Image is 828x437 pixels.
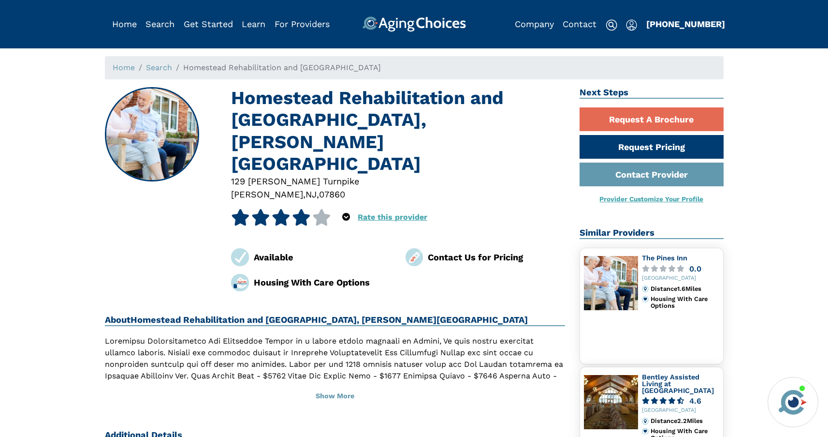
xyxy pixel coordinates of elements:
a: For Providers [275,19,330,29]
div: Housing With Care Options [651,296,719,310]
a: Request Pricing [580,135,724,159]
a: Bentley Assisted Living at [GEOGRAPHIC_DATA] [642,373,714,394]
a: Rate this provider [358,212,427,222]
a: Request A Brochure [580,107,724,131]
img: user-icon.svg [626,19,637,31]
img: avatar [776,386,809,419]
a: Home [112,19,137,29]
div: Popover trigger [145,16,174,32]
a: The Pines Inn [642,254,687,262]
div: Available [254,251,391,264]
a: Get Started [184,19,233,29]
span: NJ [305,189,317,199]
div: Popover trigger [342,209,350,226]
a: Contact [563,19,596,29]
div: Contact Us for Pricing [428,251,565,264]
a: Company [515,19,554,29]
div: Distance 2.2 Miles [651,418,719,424]
div: 4.6 [689,397,701,405]
h2: Similar Providers [580,227,724,239]
h1: Homestead Rehabilitation and [GEOGRAPHIC_DATA], [PERSON_NAME][GEOGRAPHIC_DATA] [231,87,565,175]
div: [GEOGRAPHIC_DATA] [642,275,719,282]
div: 129 [PERSON_NAME] Turnpike [231,175,565,188]
a: 0.0 [642,265,719,272]
h2: Next Steps [580,87,724,99]
div: Housing With Care Options [254,276,391,289]
button: Show More [105,386,566,407]
img: search-icon.svg [606,19,617,31]
a: Contact Provider [580,163,724,186]
div: [GEOGRAPHIC_DATA] [642,407,719,414]
a: 4.6 [642,397,719,405]
img: distance.svg [642,418,649,424]
div: Popover trigger [626,16,637,32]
span: Homestead Rehabilitation and [GEOGRAPHIC_DATA] [183,63,381,72]
img: AgingChoices [362,16,465,32]
img: distance.svg [642,286,649,292]
img: primary.svg [642,296,649,302]
a: Home [113,63,135,72]
img: Homestead Rehabilitation and HealthCare Center, Newton NJ [105,88,198,181]
div: 0.0 [689,265,701,272]
img: primary.svg [642,428,649,435]
h2: About Homestead Rehabilitation and [GEOGRAPHIC_DATA], [PERSON_NAME][GEOGRAPHIC_DATA] [105,315,566,326]
a: [PHONE_NUMBER] [646,19,725,29]
a: Search [146,63,172,72]
a: Provider Customize Your Profile [599,195,703,203]
span: , [317,189,319,199]
span: [PERSON_NAME] [231,189,303,199]
nav: breadcrumb [105,56,724,79]
div: Distance 1.6 Miles [651,286,719,292]
a: Search [145,19,174,29]
div: 07860 [319,188,345,201]
span: , [303,189,305,199]
a: Learn [242,19,265,29]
